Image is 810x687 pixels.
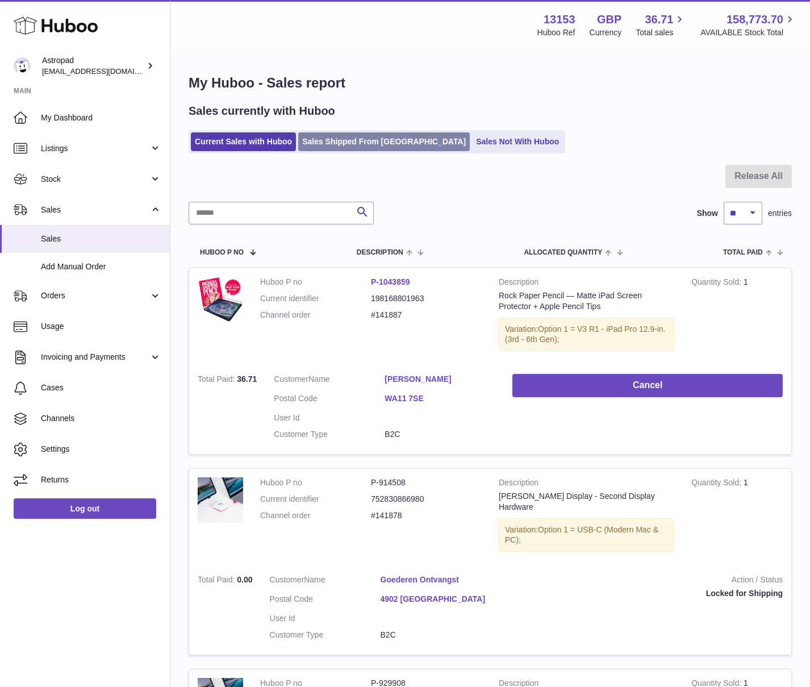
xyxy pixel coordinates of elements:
span: Sales [41,234,161,244]
dt: Huboo P no [260,477,371,488]
span: Add Manual Order [41,261,161,272]
strong: Total Paid [198,374,237,386]
img: MattRonge_r2_MSP20255.jpg [198,477,243,523]
div: Currency [590,27,622,38]
span: Huboo P no [200,249,244,256]
dt: Postal Code [274,393,385,407]
span: Returns [41,474,161,485]
label: Show [697,208,718,219]
div: Huboo Ref [537,27,575,38]
span: Usage [41,321,161,332]
button: Cancel [512,374,783,397]
a: WA11 7SE [385,393,495,404]
dt: Name [274,374,385,388]
span: Option 1 = USB-C (Modern Mac & PC); [505,525,658,545]
a: Goederen Ontvangst [381,574,491,585]
td: 1 [683,469,791,566]
strong: Description [499,477,674,491]
dt: Channel order [260,510,371,521]
span: Cases [41,382,161,393]
span: 158,773.70 [727,12,783,27]
span: Invoicing and Payments [41,352,149,363]
span: My Dashboard [41,113,161,123]
a: 158,773.70 AVAILABLE Stock Total [700,12,796,38]
dd: #141878 [371,510,482,521]
span: Sales [41,205,149,215]
span: Stock [41,174,149,185]
dt: Customer Type [274,429,385,440]
strong: 13153 [544,12,575,27]
strong: Quantity Sold [691,478,744,490]
span: 36.71 [645,12,673,27]
div: Rock Paper Pencil — Matte iPad Screen Protector + Apple Pencil Tips [499,290,674,312]
span: Orders [41,290,149,301]
dt: Customer Type [270,630,381,640]
strong: GBP [597,12,621,27]
dd: P-914508 [371,477,482,488]
strong: Total Paid [198,575,237,587]
dt: Huboo P no [260,277,371,288]
strong: Action / Status [508,574,783,588]
span: 0.00 [237,575,252,584]
a: P-1043859 [371,277,410,286]
strong: Description [499,277,674,290]
span: Description [357,249,403,256]
img: 2025-IPADS.jpg [198,277,243,322]
a: 4902 [GEOGRAPHIC_DATA] [381,594,491,605]
dd: B2C [381,630,491,640]
td: 1 [683,268,791,365]
dt: Current identifier [260,494,371,505]
span: ALLOCATED Quantity [524,249,602,256]
dt: User Id [270,613,381,624]
dt: Postal Code [270,594,381,607]
span: Listings [41,143,149,154]
span: Settings [41,444,161,455]
div: Locked for Shipping [508,588,783,599]
span: Total paid [723,249,763,256]
span: AVAILABLE Stock Total [700,27,796,38]
span: entries [768,208,792,219]
a: [PERSON_NAME] [385,374,495,385]
h1: My Huboo - Sales report [189,74,792,92]
span: [EMAIL_ADDRESS][DOMAIN_NAME] [42,66,167,76]
a: Sales Not With Huboo [472,132,563,151]
span: Total sales [636,27,686,38]
dd: B2C [385,429,495,440]
span: Option 1 = V3 R1 - iPad Pro 12.9-in. (3rd - 6th Gen); [505,324,666,344]
div: Astropad [42,55,144,77]
a: 36.71 Total sales [636,12,686,38]
dd: 198168801963 [371,293,482,304]
dt: Current identifier [260,293,371,304]
a: Log out [14,498,156,519]
div: Variation: [499,518,674,552]
strong: Quantity Sold [691,277,744,289]
span: Customer [274,374,308,384]
img: matt@astropad.com [14,57,31,74]
dd: #141887 [371,310,482,320]
dt: Name [270,574,381,588]
dt: Channel order [260,310,371,320]
div: Variation: [499,318,674,352]
dd: 752830866980 [371,494,482,505]
a: Sales Shipped From [GEOGRAPHIC_DATA] [298,132,470,151]
span: Channels [41,413,161,424]
span: 36.71 [237,374,257,384]
h2: Sales currently with Huboo [189,103,335,119]
dt: User Id [274,413,385,423]
a: Current Sales with Huboo [191,132,296,151]
div: [PERSON_NAME] Display - Second Display Hardware [499,491,674,513]
span: Customer [270,575,304,584]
